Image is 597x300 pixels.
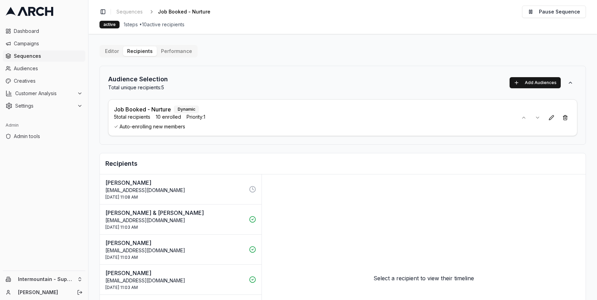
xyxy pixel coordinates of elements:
a: Sequences [3,51,85,62]
span: Dashboard [14,28,83,35]
div: Dynamic [174,106,199,113]
p: [PERSON_NAME] [105,179,245,187]
button: [PERSON_NAME][EMAIL_ADDRESS][DOMAIN_NAME][DATE] 11:08 AM [100,174,262,204]
span: [DATE] 11:03 AM [105,255,138,260]
p: [PERSON_NAME] [105,239,245,247]
span: Intermountain - Superior Water & Air [18,276,74,282]
span: Audiences [14,65,83,72]
h2: Recipients [105,159,580,169]
span: Admin tools [14,133,83,140]
span: Customer Analysis [15,90,74,97]
button: Customer Analysis [3,88,85,99]
span: Job Booked - Nurture [158,8,210,15]
button: Editor [101,46,123,56]
p: [PERSON_NAME] & [PERSON_NAME] [105,209,245,217]
p: Job Booked - Nurture [114,105,171,113]
a: Admin tools [3,131,85,142]
p: [EMAIL_ADDRESS][DOMAIN_NAME] [105,187,245,194]
button: [PERSON_NAME] & [PERSON_NAME][EMAIL_ADDRESS][DOMAIN_NAME][DATE] 11:03 AM [100,204,262,234]
p: Total unique recipients: 5 [108,84,168,91]
button: [PERSON_NAME][EMAIL_ADDRESS][DOMAIN_NAME][DATE] 11:03 AM [100,235,262,264]
div: Admin [3,120,85,131]
a: Creatives [3,75,85,87]
span: Sequences [116,8,143,15]
div: active [99,21,120,28]
nav: breadcrumb [114,7,221,17]
button: Log out [75,288,85,297]
span: Priority: 1 [187,113,205,120]
p: [EMAIL_ADDRESS][DOMAIN_NAME] [105,247,245,254]
p: [EMAIL_ADDRESS][DOMAIN_NAME] [105,217,245,224]
span: [DATE] 11:03 AM [105,225,138,230]
span: Creatives [14,78,83,84]
span: Sequences [14,53,83,60]
p: [PERSON_NAME] [105,269,245,277]
a: [PERSON_NAME] [18,289,69,296]
span: 1 steps • 10 active recipients [124,21,184,28]
a: Audiences [3,63,85,74]
p: [EMAIL_ADDRESS][DOMAIN_NAME] [105,277,245,284]
button: Performance [157,46,196,56]
span: Campaigns [14,40,83,47]
span: Auto-enrolling new members [114,123,512,130]
a: Sequences [114,7,145,17]
span: Settings [15,102,74,109]
button: Intermountain - Superior Water & Air [3,274,85,285]
button: Recipients [123,46,157,56]
span: [DATE] 11:03 AM [105,285,138,290]
a: Dashboard [3,26,85,37]
span: 10 enrolled [156,113,181,120]
button: Pause Sequence [522,6,586,18]
button: Add Audiences [510,77,561,88]
h2: Audience Selection [108,74,168,84]
button: Settings [3,100,85,111]
span: 5 total recipients [114,113,150,120]
a: Campaigns [3,38,85,49]
span: [DATE] 11:08 AM [105,194,138,200]
button: [PERSON_NAME][EMAIL_ADDRESS][DOMAIN_NAME][DATE] 11:03 AM [100,265,262,294]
